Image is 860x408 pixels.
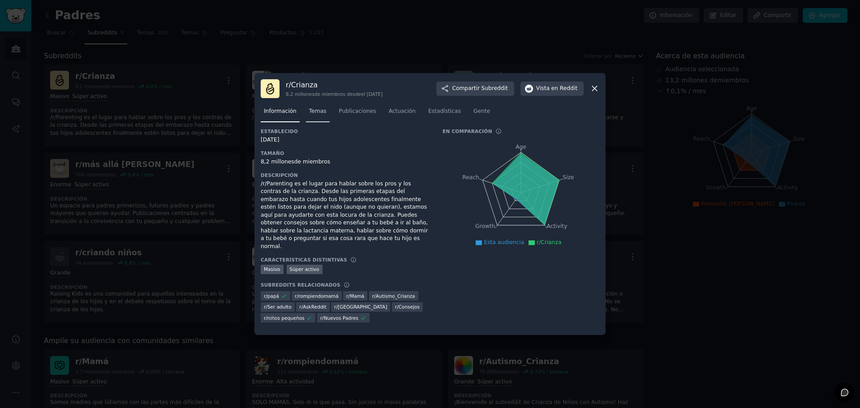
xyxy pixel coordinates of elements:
[443,129,492,134] font: En comparación
[261,129,298,134] font: Establecido
[346,293,350,299] font: r/
[298,293,339,299] font: rompiendomamá
[309,108,327,114] font: Temas
[428,108,461,114] font: Estadísticas
[261,104,300,123] a: Información
[338,304,387,309] font: [GEOGRAPHIC_DATA]
[350,293,364,299] font: Mamá
[306,104,330,123] a: Temas
[261,257,347,262] font: Características distintivas
[386,104,419,123] a: Actuación
[261,172,298,178] font: Descripción
[452,85,480,91] font: Compartir
[537,239,561,245] font: r/Crianza
[267,315,305,321] font: niños pequeños
[261,137,279,143] font: [DATE]
[264,304,267,309] font: r/
[436,82,514,96] button: CompartirSubreddit
[376,293,415,299] font: Autismo_Crianza
[399,304,420,309] font: Consejos
[295,293,298,299] font: r/
[299,304,303,309] font: r/
[473,108,490,114] font: Gente
[339,108,376,114] font: Publicaciones
[286,81,291,89] font: r/
[334,304,338,309] font: r/
[264,293,267,299] font: r/
[261,159,294,165] font: 8,2 millones
[294,159,330,165] font: de miembros
[290,266,319,272] font: Súper activo
[425,104,464,123] a: Estadísticas
[264,266,280,272] font: Masivo
[547,223,568,229] tspan: Activity
[536,85,550,91] font: Vista
[291,81,318,89] font: Crianza
[372,293,376,299] font: r/
[361,91,383,97] font: el [DATE]
[264,108,297,114] font: Información
[261,282,340,288] font: Subreddits relacionados
[261,180,428,249] font: /r/Parenting es el lugar para hablar sobre los pros y los contras de la crianza. Desde las primer...
[395,304,399,309] font: r/
[264,315,267,321] font: r/
[267,293,279,299] font: papá
[389,108,416,114] font: Actuación
[462,174,479,180] tspan: Reach
[481,85,507,91] font: Subreddit
[516,144,526,150] tspan: Age
[336,104,379,123] a: Publicaciones
[551,85,577,91] font: en Reddit
[267,304,292,309] font: Ser adulto
[303,304,326,309] font: AskReddit
[470,104,493,123] a: Gente
[261,150,284,156] font: Tamaño
[324,315,358,321] font: Nuevos Padres
[475,223,495,229] tspan: Growth
[563,174,574,180] tspan: Size
[314,91,361,97] font: de miembros desde
[320,315,324,321] font: r/
[286,91,314,97] font: 8,2 millones
[484,239,524,245] font: Esta audiencia
[520,82,584,96] button: Vistaen Reddit
[261,79,279,98] img: Crianza de los hijos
